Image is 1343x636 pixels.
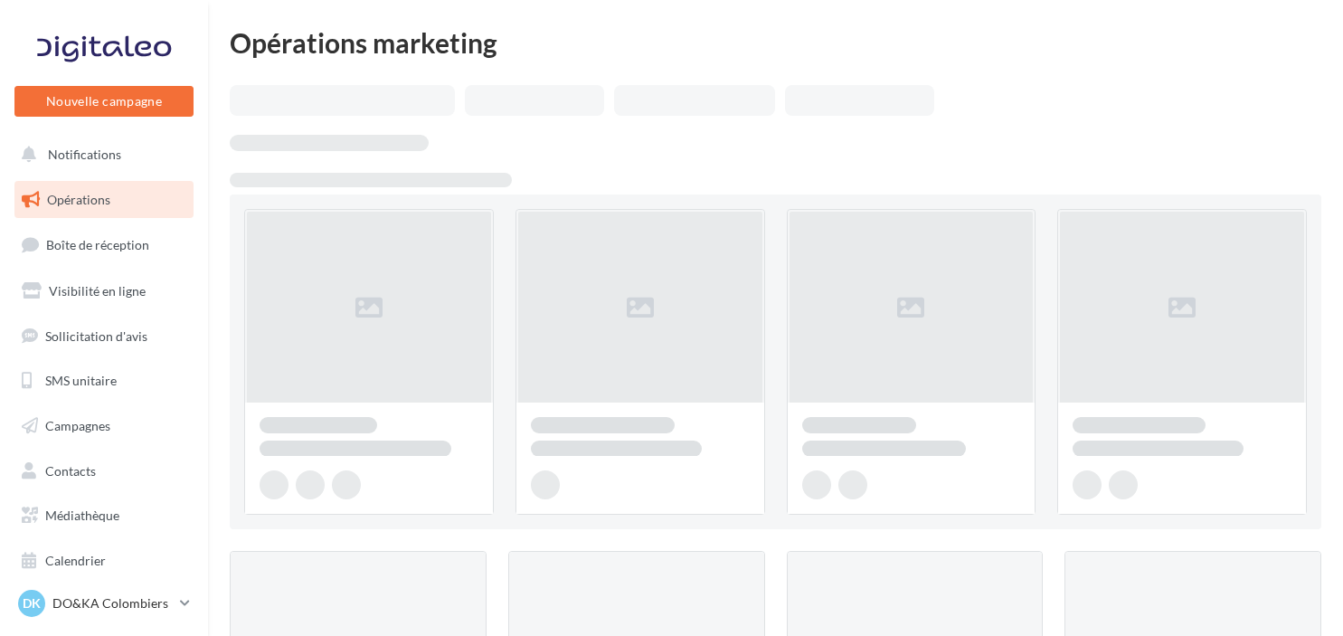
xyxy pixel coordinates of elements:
[11,272,197,310] a: Visibilité en ligne
[11,181,197,219] a: Opérations
[49,283,146,299] span: Visibilité en ligne
[11,407,197,445] a: Campagnes
[45,373,117,388] span: SMS unitaire
[45,508,119,523] span: Médiathèque
[14,86,194,117] button: Nouvelle campagne
[11,452,197,490] a: Contacts
[11,136,190,174] button: Notifications
[11,497,197,535] a: Médiathèque
[45,418,110,433] span: Campagnes
[11,542,197,580] a: Calendrier
[52,594,173,612] p: DO&KA Colombiers
[45,463,96,479] span: Contacts
[11,362,197,400] a: SMS unitaire
[11,225,197,264] a: Boîte de réception
[45,553,106,568] span: Calendrier
[47,192,110,207] span: Opérations
[230,29,1321,56] div: Opérations marketing
[14,586,194,621] a: DK DO&KA Colombiers
[48,147,121,162] span: Notifications
[45,327,147,343] span: Sollicitation d'avis
[23,594,41,612] span: DK
[11,318,197,356] a: Sollicitation d'avis
[46,237,149,252] span: Boîte de réception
